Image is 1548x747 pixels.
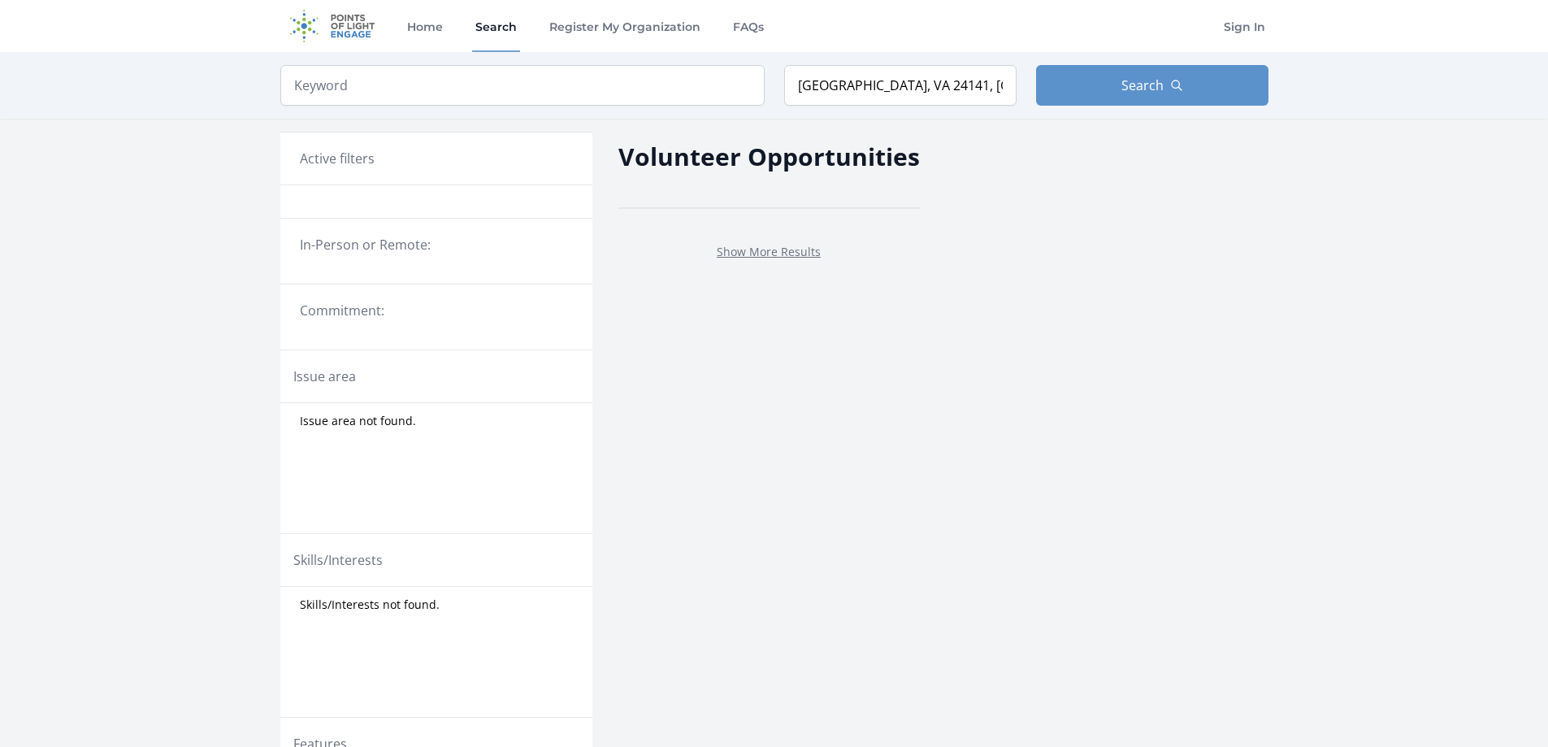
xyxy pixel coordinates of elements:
span: Issue area not found. [300,413,416,429]
h3: Active filters [300,149,375,168]
a: Show More Results [717,244,821,259]
input: Location [784,65,1017,106]
span: Search [1121,76,1164,95]
legend: Issue area [293,367,356,386]
button: Search [1036,65,1268,106]
legend: In-Person or Remote: [300,235,573,254]
legend: Commitment: [300,301,573,320]
h2: Volunteer Opportunities [618,138,920,175]
legend: Skills/Interests [293,550,383,570]
input: Keyword [280,65,765,106]
span: Skills/Interests not found. [300,597,440,613]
